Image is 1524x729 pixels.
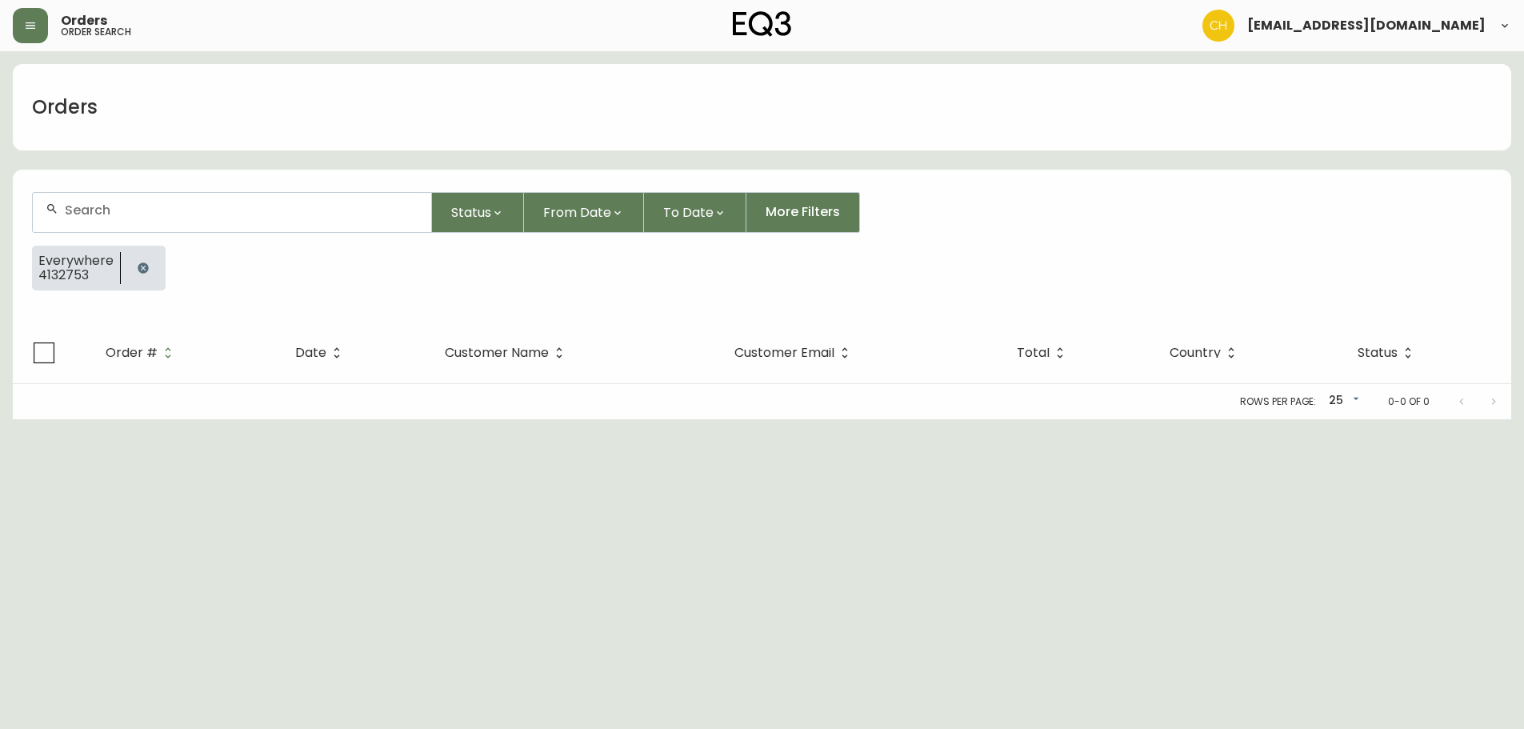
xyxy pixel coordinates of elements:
[295,348,326,358] span: Date
[61,14,107,27] span: Orders
[106,348,158,358] span: Order #
[733,11,792,37] img: logo
[663,202,714,222] span: To Date
[644,192,746,233] button: To Date
[1388,395,1430,409] p: 0-0 of 0
[445,348,549,358] span: Customer Name
[1247,19,1486,32] span: [EMAIL_ADDRESS][DOMAIN_NAME]
[32,94,98,121] h1: Orders
[1017,348,1050,358] span: Total
[61,27,131,37] h5: order search
[524,192,644,233] button: From Date
[295,346,347,360] span: Date
[1358,348,1398,358] span: Status
[1322,388,1362,415] div: 25
[1240,395,1316,409] p: Rows per page:
[451,202,491,222] span: Status
[746,192,860,233] button: More Filters
[766,203,840,221] span: More Filters
[1358,346,1418,360] span: Status
[445,346,570,360] span: Customer Name
[432,192,524,233] button: Status
[734,346,855,360] span: Customer Email
[1170,348,1221,358] span: Country
[734,348,834,358] span: Customer Email
[1017,346,1070,360] span: Total
[1170,346,1242,360] span: Country
[106,346,178,360] span: Order #
[38,268,114,282] span: 4132753
[543,202,611,222] span: From Date
[1202,10,1234,42] img: 6288462cea190ebb98a2c2f3c744dd7e
[65,202,418,218] input: Search
[38,254,114,268] span: Everywhere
